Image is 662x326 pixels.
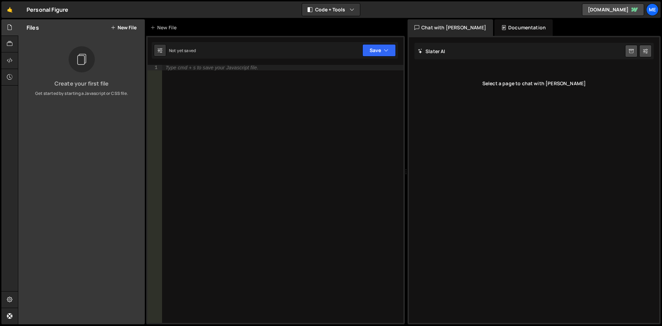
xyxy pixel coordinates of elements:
button: Code + Tools [302,3,360,16]
a: 🤙 [1,1,18,18]
div: Select a page to chat with [PERSON_NAME] [414,70,654,97]
div: Not yet saved [169,48,196,53]
div: New File [150,24,179,31]
div: 1 [148,65,162,70]
a: [DOMAIN_NAME] [582,3,644,16]
button: New File [111,25,137,30]
a: Me [646,3,659,16]
div: Personal Figure [27,6,68,14]
button: Save [362,44,396,57]
h3: Create your first file [24,81,139,86]
p: Get started by starting a Javascript or CSS file. [24,90,139,97]
div: Type cmd + s to save your Javascript file. [165,65,258,70]
div: Chat with [PERSON_NAME] [408,19,493,36]
h2: Files [27,24,39,31]
div: Documentation [494,19,553,36]
h2: Slater AI [418,48,445,55]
